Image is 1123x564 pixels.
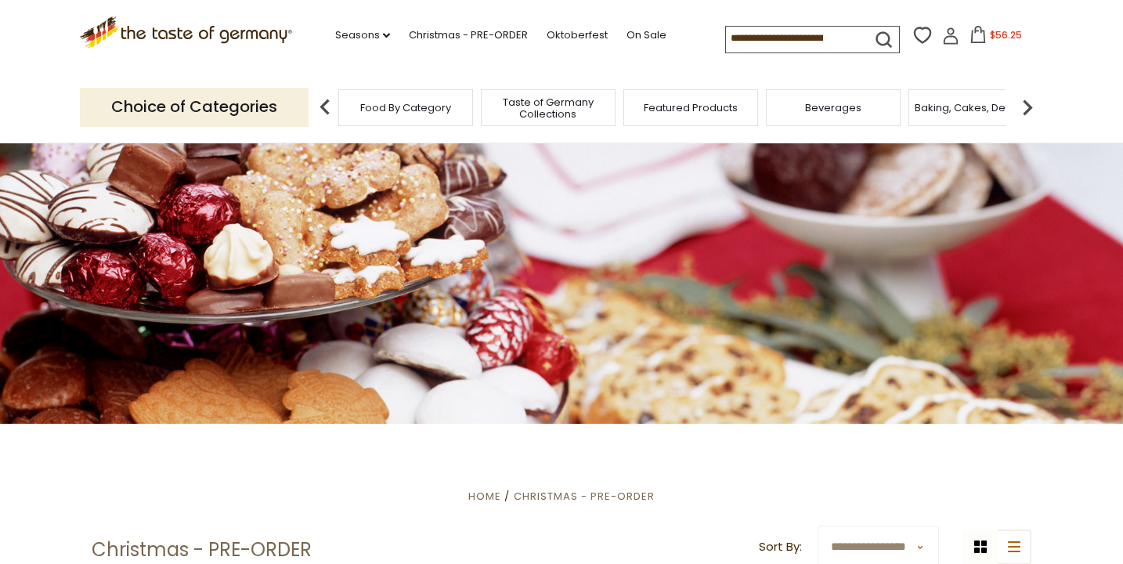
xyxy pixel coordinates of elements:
[360,102,451,114] a: Food By Category
[805,102,861,114] a: Beverages
[990,28,1022,42] span: $56.25
[547,27,608,44] a: Oktoberfest
[309,92,341,123] img: previous arrow
[962,26,1029,49] button: $56.25
[80,88,309,126] p: Choice of Categories
[759,537,802,557] label: Sort By:
[626,27,666,44] a: On Sale
[468,489,501,504] a: Home
[915,102,1036,114] a: Baking, Cakes, Desserts
[92,538,312,562] h1: Christmas - PRE-ORDER
[486,96,611,120] a: Taste of Germany Collections
[644,102,738,114] a: Featured Products
[335,27,390,44] a: Seasons
[1012,92,1043,123] img: next arrow
[409,27,528,44] a: Christmas - PRE-ORDER
[514,489,655,504] a: Christmas - PRE-ORDER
